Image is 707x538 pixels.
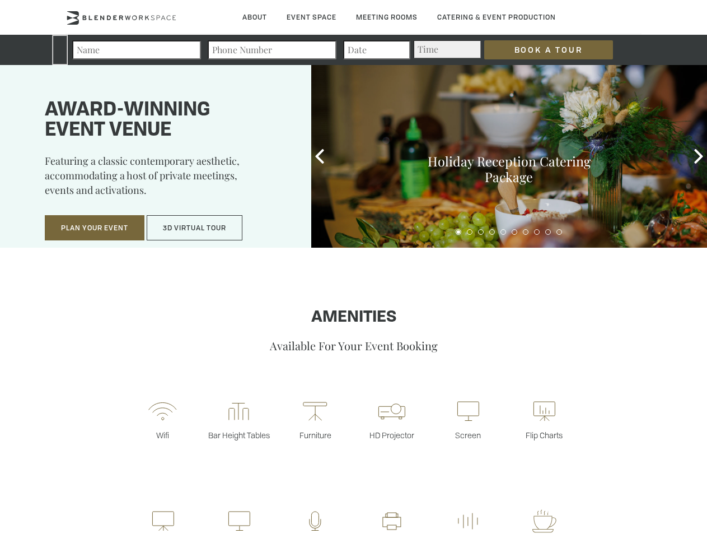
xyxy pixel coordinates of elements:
p: Wifi [124,430,200,440]
p: Screen [430,430,506,440]
iframe: Chat Widget [651,484,707,538]
p: Flip Charts [506,430,582,440]
a: Holiday Reception Catering Package [428,152,591,185]
input: Date [343,40,410,59]
h1: Amenities [35,309,672,327]
button: 3D Virtual Tour [147,215,242,241]
input: Name [72,40,201,59]
p: HD Projector [354,430,430,440]
input: Phone Number [208,40,336,59]
button: Plan Your Event [45,215,144,241]
p: Furniture [277,430,353,440]
p: Featuring a classic contemporary aesthetic, accommodating a host of private meetings, events and ... [45,154,283,205]
h1: Award-winning event venue [45,100,283,141]
input: Book a Tour [484,40,613,59]
p: Bar Height Tables [201,430,277,440]
p: Available For Your Event Booking [35,338,672,353]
